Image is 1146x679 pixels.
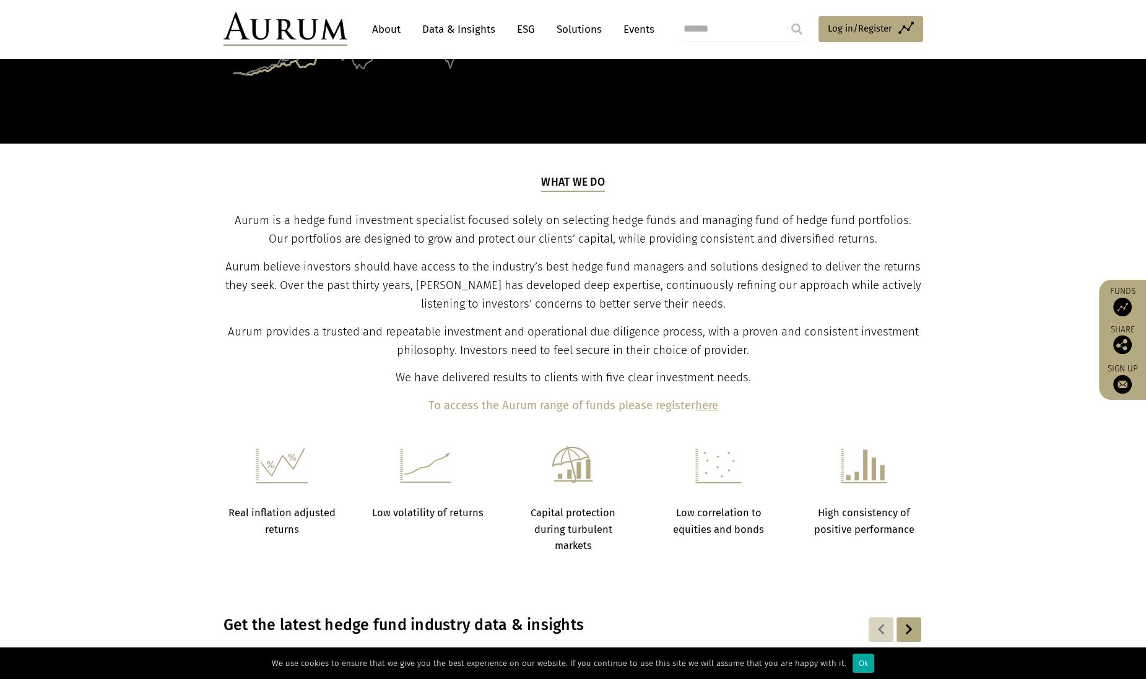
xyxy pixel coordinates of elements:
div: Share [1105,326,1140,354]
span: We have delivered results to clients with five clear investment needs. [396,371,751,384]
strong: Real inflation adjusted returns [228,507,336,535]
b: To access the Aurum range of funds please register [428,399,695,412]
span: Aurum provides a trusted and repeatable investment and operational due diligence process, with a ... [228,325,919,357]
a: Funds [1105,286,1140,316]
strong: Low volatility of returns [371,507,483,519]
span: Aurum is a hedge fund investment specialist focused solely on selecting hedge funds and managing ... [235,214,911,246]
a: About [366,18,407,41]
a: here [695,399,718,412]
img: Share this post [1113,335,1132,354]
a: Log in/Register [818,16,923,42]
img: Aurum [224,12,347,46]
a: Sign up [1105,363,1140,394]
span: Log in/Register [828,21,892,36]
span: Aurum believe investors should have access to the industry’s best hedge fund managers and solutio... [225,260,921,311]
a: Data & Insights [416,18,501,41]
a: Solutions [550,18,608,41]
h3: Get the latest hedge fund industry data & insights [224,616,763,634]
strong: Capital protection during turbulent markets [531,507,615,551]
strong: Low correlation to equities and bonds [673,507,764,535]
h5: What we do [541,175,605,192]
strong: High consistency of positive performance [814,507,914,535]
img: Access Funds [1113,298,1132,316]
a: ESG [511,18,541,41]
img: Sign up to our newsletter [1113,375,1132,394]
div: Ok [853,654,874,673]
input: Submit [784,17,809,41]
a: Events [617,18,654,41]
